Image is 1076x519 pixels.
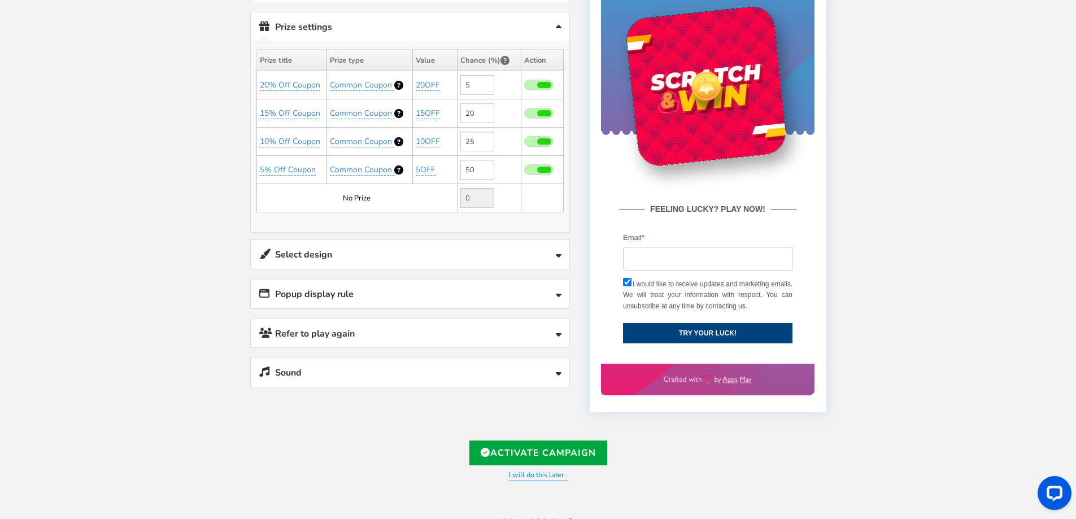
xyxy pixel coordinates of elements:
[173,4,202,12] a: click here
[1029,472,1076,519] iframe: LiveChat chat widget
[43,239,170,251] strong: FEELING LUCKY? PLAY NOW!
[251,280,569,308] a: Popup display rule
[330,80,392,90] span: Common Coupon
[509,470,568,481] a: I will do this later..
[330,108,392,119] span: Common Coupon
[416,164,435,176] a: 5OFF
[251,358,569,387] a: Sound
[260,80,320,91] a: 20% Off Coupon
[413,50,457,71] th: Value
[416,136,440,147] a: 10OFF
[330,164,394,176] a: Common Coupon
[63,411,151,420] img: appsmav-footer-credit.png
[22,314,31,322] input: I would like to receive updates and marketing emails. We will treat your information with respect...
[22,268,43,280] label: Email
[260,164,316,176] a: 5% Off Coupon
[330,136,394,147] a: Common Coupon
[521,50,563,71] th: Action
[327,50,413,71] th: Prize type
[330,80,394,91] a: Common Coupon
[256,50,327,71] th: Prize title
[251,319,569,348] a: Refer to play again
[460,188,494,208] input: Value not editable
[256,184,457,212] td: No Prize
[457,50,521,71] th: Chance (%)
[251,12,569,41] a: Prize settings
[251,240,569,269] a: Select design
[260,136,320,147] a: 10% Off Coupon
[22,315,191,348] label: I would like to receive updates and marketing emails. We will treat your information with respect...
[330,136,392,147] span: Common Coupon
[330,164,392,175] span: Common Coupon
[260,108,320,119] a: 15% Off Coupon
[416,80,440,91] a: 20OFF
[330,108,394,119] a: Common Coupon
[469,441,607,465] a: Activate Campaign
[22,359,191,380] button: TRY YOUR LUCK!
[416,108,440,119] a: 15OFF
